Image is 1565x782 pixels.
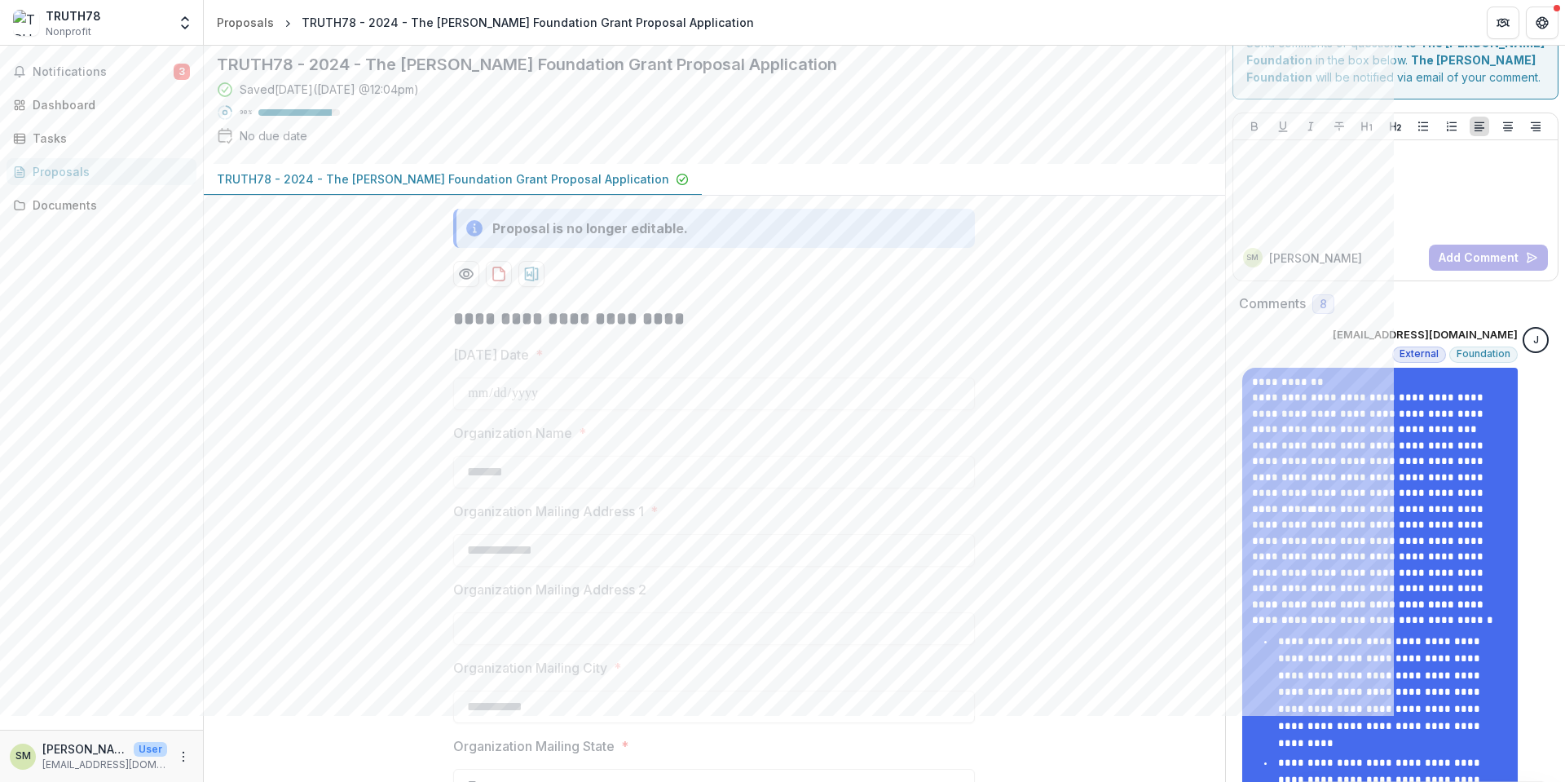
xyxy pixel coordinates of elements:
button: Align Center [1498,117,1518,136]
button: More [174,747,193,767]
button: Ordered List [1442,117,1461,136]
div: Documents [33,197,183,214]
div: Send comments or questions to in the box below. will be notified via email of your comment. [1232,20,1559,99]
p: Organization Mailing Address 2 [453,580,646,599]
button: Open entity switcher [174,7,196,39]
p: Organization Name [453,423,572,443]
div: jcline@bolickfoundation.org [1533,335,1539,346]
span: External [1400,348,1439,360]
div: Proposal is no longer editable. [492,219,688,238]
button: Get Help [1526,7,1558,39]
p: TRUTH78 - 2024 - The [PERSON_NAME] Foundation Grant Proposal Application [217,170,669,188]
div: Proposals [33,163,183,180]
a: Proposals [7,158,196,185]
h2: TRUTH78 - 2024 - The [PERSON_NAME] Foundation Grant Proposal Application [217,55,1186,74]
p: [DATE] Date [453,345,529,364]
div: Sherri Moran [15,751,31,762]
button: Align Left [1470,117,1489,136]
button: Align Right [1526,117,1545,136]
p: 90 % [240,107,252,118]
p: [PERSON_NAME] [1269,250,1362,267]
button: Underline [1273,117,1293,136]
span: Nonprofit [46,24,91,39]
a: Documents [7,192,196,219]
button: Heading 2 [1386,117,1405,136]
div: No due date [240,127,307,144]
div: TRUTH78 - 2024 - The [PERSON_NAME] Foundation Grant Proposal Application [302,14,754,31]
button: download-proposal [518,261,544,287]
div: Sherri Moran [1246,254,1259,262]
button: Notifications3 [7,59,196,85]
span: Foundation [1457,348,1510,360]
h2: Comments [1239,296,1306,311]
p: User [134,742,167,757]
button: Bold [1245,117,1264,136]
div: Tasks [33,130,183,147]
button: download-proposal [486,261,512,287]
p: [EMAIL_ADDRESS][DOMAIN_NAME] [1333,327,1518,343]
button: Bullet List [1413,117,1433,136]
div: TRUTH78 [46,7,101,24]
button: Add Comment [1429,245,1548,271]
div: Proposals [217,14,274,31]
button: Heading 1 [1357,117,1377,136]
p: [PERSON_NAME] [42,740,127,758]
button: Strike [1329,117,1349,136]
span: 8 [1320,298,1327,311]
a: Dashboard [7,91,196,118]
a: Proposals [210,11,280,34]
img: TRUTH78 [13,10,39,36]
p: Organization Mailing Address 1 [453,501,644,521]
p: Organization Mailing City [453,658,607,678]
button: Preview a16b2953-566b-43ed-975c-4bd7bd064db0-0.pdf [453,261,479,287]
div: Saved [DATE] ( [DATE] @ 12:04pm ) [240,81,419,98]
span: 3 [174,64,190,80]
span: Notifications [33,65,174,79]
a: Tasks [7,125,196,152]
button: Italicize [1301,117,1320,136]
nav: breadcrumb [210,11,760,34]
p: [EMAIL_ADDRESS][DOMAIN_NAME] [42,758,167,772]
div: Dashboard [33,96,183,113]
p: Organization Mailing State [453,736,615,756]
button: Partners [1487,7,1519,39]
